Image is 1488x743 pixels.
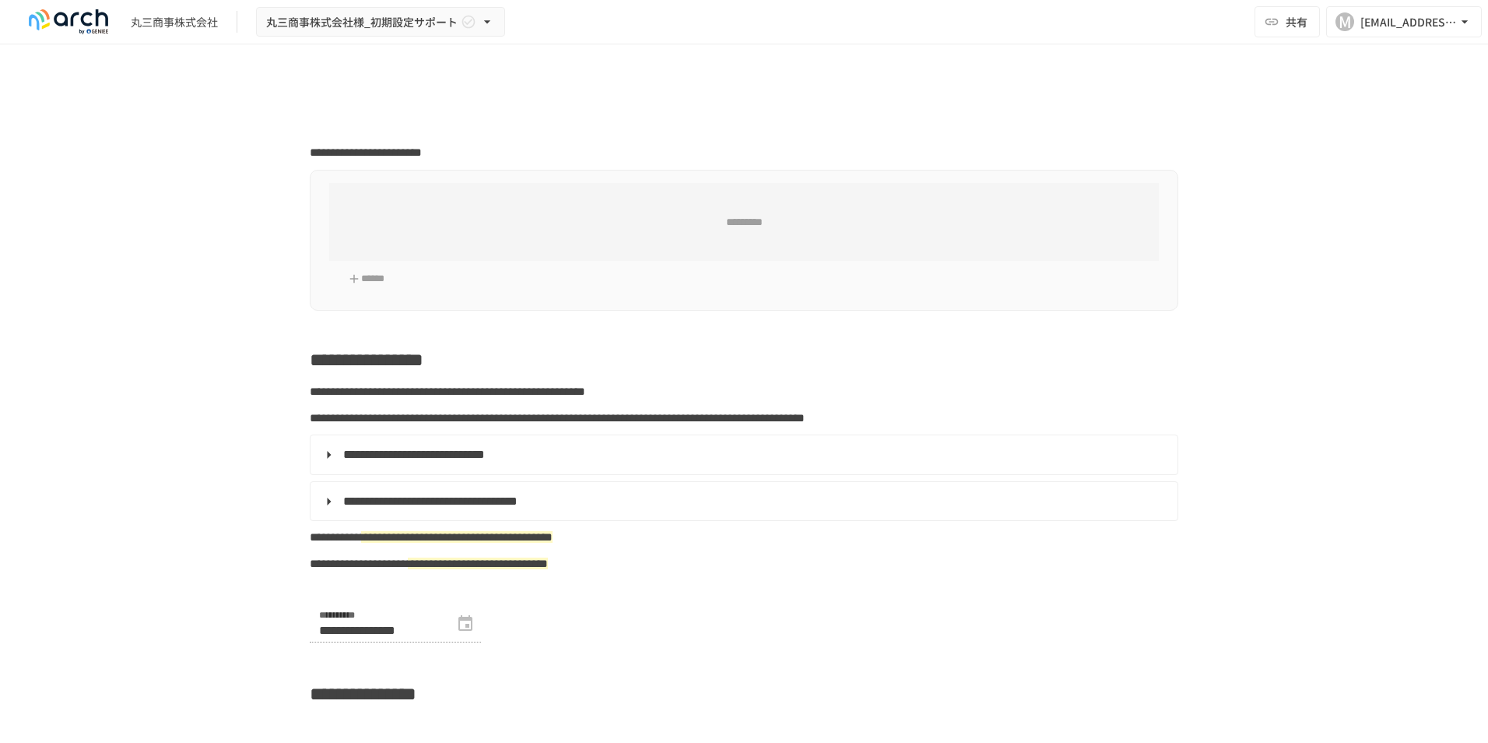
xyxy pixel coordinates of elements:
div: M [1335,12,1354,31]
div: 丸三商事株式会社 [131,14,218,30]
button: 共有 [1255,6,1320,37]
img: logo-default@2x-9cf2c760.svg [19,9,118,34]
button: M[EMAIL_ADDRESS][DOMAIN_NAME] [1326,6,1482,37]
span: 共有 [1286,13,1307,30]
div: [EMAIL_ADDRESS][DOMAIN_NAME] [1360,12,1457,32]
button: 丸三商事株式会社様_初期設定サポート [256,7,505,37]
span: 丸三商事株式会社様_初期設定サポート [266,12,458,32]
